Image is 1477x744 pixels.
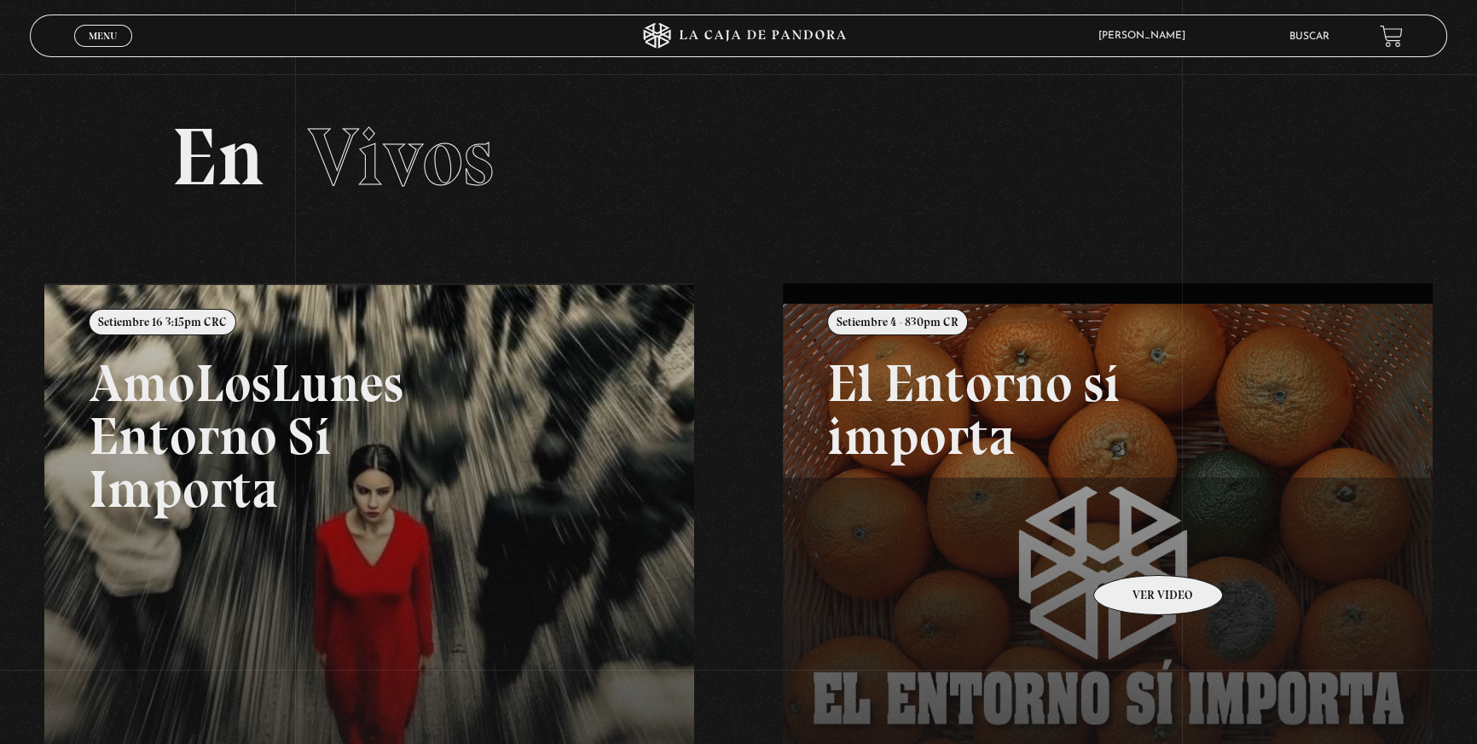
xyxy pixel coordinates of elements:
[1289,32,1329,42] a: Buscar
[308,108,494,206] span: Vivos
[83,45,123,57] span: Cerrar
[171,117,1306,198] h2: En
[1090,31,1202,41] span: [PERSON_NAME]
[89,31,117,41] span: Menu
[1380,25,1403,48] a: View your shopping cart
